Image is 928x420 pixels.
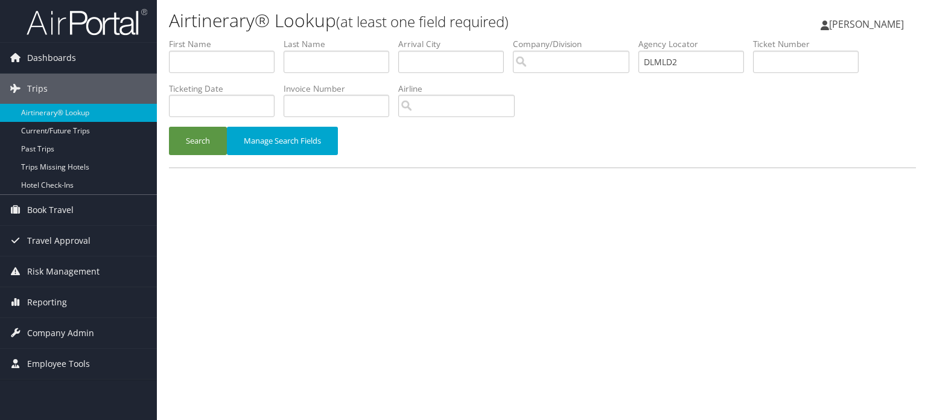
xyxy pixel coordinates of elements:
span: Travel Approval [27,226,91,256]
label: First Name [169,38,284,50]
label: Agency Locator [638,38,753,50]
label: Invoice Number [284,83,398,95]
label: Company/Division [513,38,638,50]
label: Ticket Number [753,38,868,50]
h1: Airtinerary® Lookup [169,8,667,33]
span: Company Admin [27,318,94,348]
label: Ticketing Date [169,83,284,95]
span: [PERSON_NAME] [829,17,904,31]
span: Book Travel [27,195,74,225]
img: airportal-logo.png [27,8,147,36]
small: (at least one field required) [336,11,509,31]
label: Arrival City [398,38,513,50]
span: Risk Management [27,256,100,287]
a: [PERSON_NAME] [821,6,916,42]
span: Reporting [27,287,67,317]
span: Employee Tools [27,349,90,379]
span: Dashboards [27,43,76,73]
label: Airline [398,83,524,95]
button: Search [169,127,227,155]
span: Trips [27,74,48,104]
button: Manage Search Fields [227,127,338,155]
label: Last Name [284,38,398,50]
